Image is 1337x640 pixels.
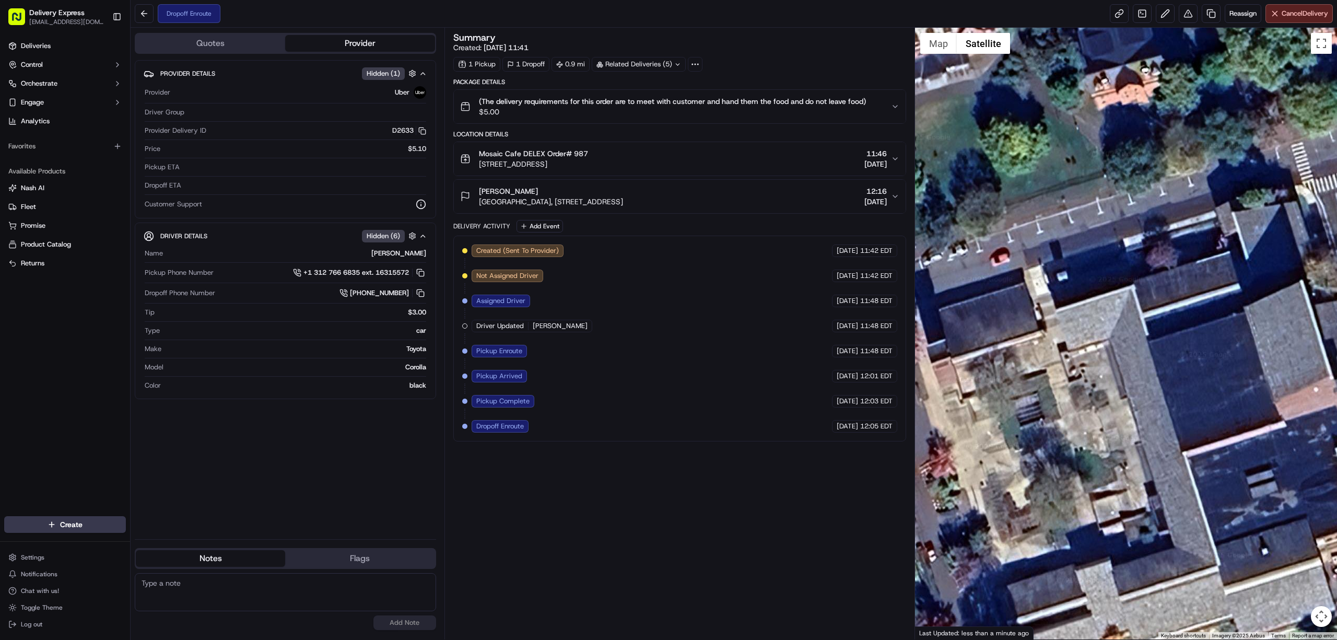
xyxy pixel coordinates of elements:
[10,136,70,145] div: Past conversations
[87,191,90,199] span: •
[918,626,952,639] img: Google
[476,422,524,431] span: Dropoff Enroute
[21,79,57,88] span: Orchestrate
[408,144,426,154] span: $5.10
[4,75,126,92] button: Orchestrate
[145,88,170,97] span: Provider
[21,98,44,107] span: Engage
[8,259,122,268] a: Returns
[476,346,522,356] span: Pickup Enroute
[1271,633,1286,638] a: Terms (opens in new tab)
[837,271,858,281] span: [DATE]
[144,65,427,82] button: Provider DetailsHidden (1)
[453,222,510,230] div: Delivery Activity
[10,153,27,169] img: Angelique Valdez
[60,519,83,530] span: Create
[837,371,858,381] span: [DATE]
[145,268,214,277] span: Pickup Phone Number
[479,107,866,117] span: $5.00
[164,326,426,335] div: car
[476,371,522,381] span: Pickup Arrived
[145,126,206,135] span: Provider Delivery ID
[864,148,887,159] span: 11:46
[918,626,952,639] a: Open this area in Google Maps (opens a new window)
[1212,633,1265,638] span: Imagery ©2025 Airbus
[29,18,104,26] button: [EMAIL_ADDRESS][DOMAIN_NAME]
[165,381,426,390] div: black
[367,69,400,78] span: Hidden ( 1 )
[860,371,893,381] span: 12:01 EDT
[957,33,1010,54] button: Show satellite imagery
[178,103,190,116] button: Start new chat
[453,33,496,42] h3: Summary
[145,381,161,390] span: Color
[864,196,887,207] span: [DATE]
[395,88,409,97] span: Uber
[27,68,188,79] input: Got a question? Start typing here...
[21,234,80,245] span: Knowledge Base
[502,57,549,72] div: 1 Dropoff
[1282,9,1328,18] span: Cancel Delivery
[392,126,426,135] button: D2633
[4,255,126,272] button: Returns
[144,227,427,245] button: Driver DetailsHidden (6)
[166,344,426,354] div: Toyota
[453,130,906,138] div: Location Details
[479,96,866,107] span: (The delivery requirements for this order are to meet with customer and hand them the food and do...
[1225,4,1261,23] button: Reassign
[6,230,84,249] a: 📗Knowledge Base
[362,229,419,242] button: Hidden (6)
[293,267,426,278] button: +1 312 766 6835 ext. 16315572
[145,181,181,190] span: Dropoff ETA
[168,363,426,372] div: Corolla
[160,69,215,78] span: Provider Details
[21,221,45,230] span: Promise
[454,90,906,123] button: (The delivery requirements for this order are to meet with customer and hand them the food and do...
[47,111,144,119] div: We're available if you need us!
[21,240,71,249] span: Product Catalog
[533,321,588,331] span: [PERSON_NAME]
[454,142,906,176] button: Mosaic Cafe DELEX Order# 987[STREET_ADDRESS]11:46[DATE]
[860,296,893,306] span: 11:48 EDT
[4,138,126,155] div: Favorites
[136,35,285,52] button: Quotes
[92,162,114,171] span: [DATE]
[414,86,426,99] img: uber-new-logo.jpeg
[864,186,887,196] span: 12:16
[167,249,426,258] div: [PERSON_NAME]
[476,321,524,331] span: Driver Updated
[517,220,563,232] button: Add Event
[4,600,126,615] button: Toggle Theme
[21,183,44,193] span: Nash AI
[145,108,184,117] span: Driver Group
[21,163,29,171] img: 1736555255976-a54dd68f-1ca7-489b-9aae-adbdc363a1c4
[915,626,1034,639] div: Last Updated: less than a minute ago
[4,550,126,565] button: Settings
[479,186,538,196] span: [PERSON_NAME]
[453,57,500,72] div: 1 Pickup
[159,308,426,317] div: $3.00
[1161,632,1206,639] button: Keyboard shortcuts
[285,550,435,567] button: Flags
[476,246,559,255] span: Created (Sent To Provider)
[837,397,858,406] span: [DATE]
[860,271,893,281] span: 11:42 EDT
[10,181,27,197] img: Joseph V.
[837,422,858,431] span: [DATE]
[920,33,957,54] button: Show street map
[136,550,285,567] button: Notes
[339,287,426,299] a: [PHONE_NUMBER]
[21,587,59,595] span: Chat with us!
[32,191,85,199] span: [PERSON_NAME]
[32,162,85,171] span: [PERSON_NAME]
[145,249,163,258] span: Name
[4,567,126,581] button: Notifications
[479,159,588,169] span: [STREET_ADDRESS]
[21,259,44,268] span: Returns
[552,57,590,72] div: 0.9 mi
[285,35,435,52] button: Provider
[10,11,31,32] img: Nash
[87,162,90,171] span: •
